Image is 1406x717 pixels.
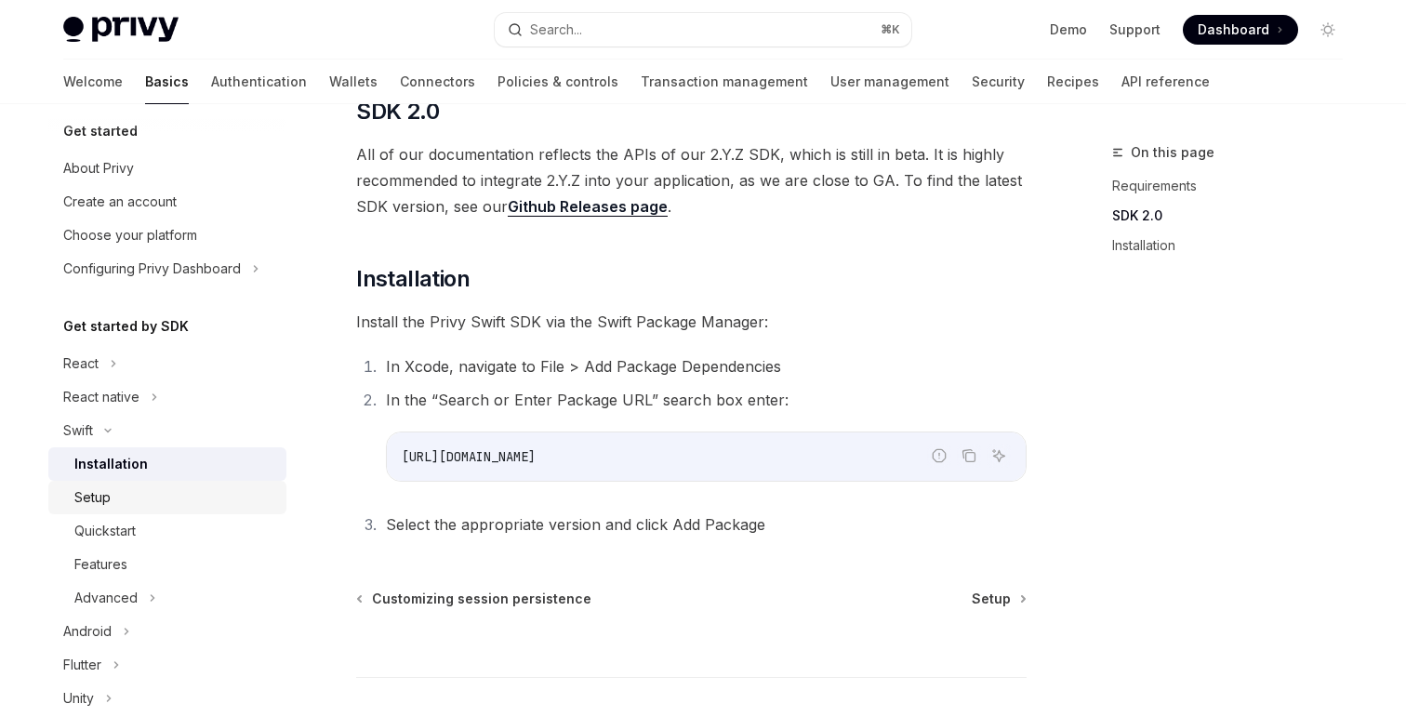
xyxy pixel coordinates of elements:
[63,17,179,43] img: light logo
[63,315,189,338] h5: Get started by SDK
[145,60,189,104] a: Basics
[1109,20,1161,39] a: Support
[530,19,582,41] div: Search...
[74,520,136,542] div: Quickstart
[972,590,1011,608] span: Setup
[380,353,1027,379] li: In Xcode, navigate to File > Add Package Dependencies
[48,414,286,447] button: Swift
[356,309,1027,335] span: Install the Privy Swift SDK via the Swift Package Manager:
[356,97,439,126] span: SDK 2.0
[1183,15,1298,45] a: Dashboard
[380,387,1027,482] li: In the “Search or Enter Package URL” search box enter:
[63,352,99,375] div: React
[972,590,1025,608] a: Setup
[1112,171,1358,201] a: Requirements
[358,590,591,608] a: Customizing session persistence
[1112,201,1358,231] a: SDK 2.0
[48,548,286,581] a: Features
[48,615,286,648] button: Android
[987,444,1011,468] button: Ask AI
[48,514,286,548] a: Quickstart
[48,648,286,682] button: Flutter
[48,682,286,715] button: Unity
[48,347,286,380] button: React
[1121,60,1210,104] a: API reference
[1112,231,1358,260] a: Installation
[211,60,307,104] a: Authentication
[1198,20,1269,39] span: Dashboard
[74,486,111,509] div: Setup
[957,444,981,468] button: Copy the contents from the code block
[63,60,123,104] a: Welcome
[48,185,286,219] a: Create an account
[63,419,93,442] div: Swift
[495,13,911,46] button: Search...⌘K
[508,197,668,217] a: Github Releases page
[372,590,591,608] span: Customizing session persistence
[356,264,470,294] span: Installation
[48,152,286,185] a: About Privy
[48,380,286,414] button: React native
[927,444,951,468] button: Report incorrect code
[881,22,900,37] span: ⌘ K
[74,553,127,576] div: Features
[48,581,286,615] button: Advanced
[1050,20,1087,39] a: Demo
[74,587,138,609] div: Advanced
[830,60,949,104] a: User management
[1047,60,1099,104] a: Recipes
[63,191,177,213] div: Create an account
[972,60,1025,104] a: Security
[400,60,475,104] a: Connectors
[48,481,286,514] a: Setup
[1131,141,1214,164] span: On this page
[497,60,618,104] a: Policies & controls
[48,252,286,285] button: Configuring Privy Dashboard
[1313,15,1343,45] button: Toggle dark mode
[63,157,134,179] div: About Privy
[63,654,101,676] div: Flutter
[63,620,112,643] div: Android
[48,219,286,252] a: Choose your platform
[63,258,241,280] div: Configuring Privy Dashboard
[402,448,536,465] span: [URL][DOMAIN_NAME]
[63,386,139,408] div: React native
[74,453,148,475] div: Installation
[329,60,378,104] a: Wallets
[380,511,1027,538] li: Select the appropriate version and click Add Package
[48,447,286,481] a: Installation
[641,60,808,104] a: Transaction management
[356,141,1027,219] span: All of our documentation reflects the APIs of our 2.Y.Z SDK, which is still in beta. It is highly...
[63,224,197,246] div: Choose your platform
[63,687,94,710] div: Unity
